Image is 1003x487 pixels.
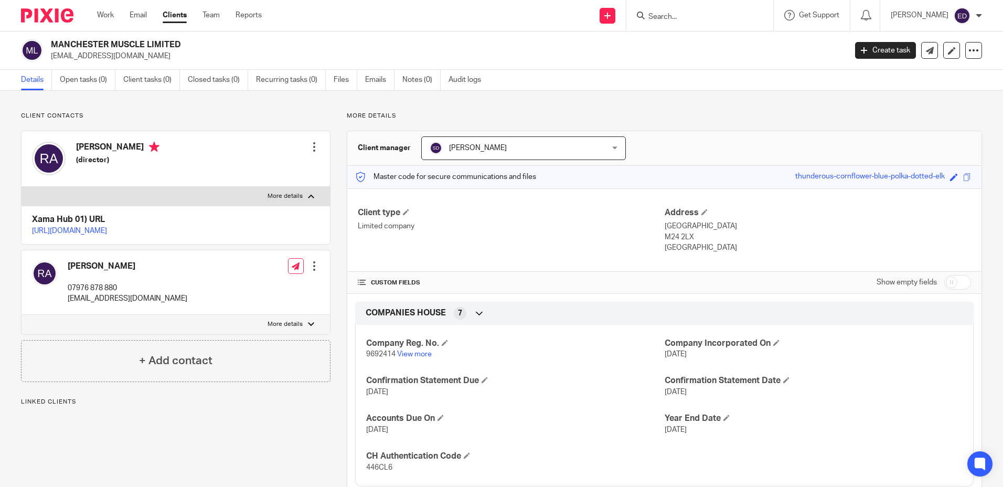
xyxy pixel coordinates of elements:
h4: Address [665,207,971,218]
p: [GEOGRAPHIC_DATA] [665,221,971,231]
p: [EMAIL_ADDRESS][DOMAIN_NAME] [68,293,187,304]
h3: Client manager [358,143,411,153]
p: [PERSON_NAME] [891,10,948,20]
h4: Client type [358,207,664,218]
a: Files [334,70,357,90]
span: 9692414 [366,351,396,358]
p: Client contacts [21,112,330,120]
h4: + Add contact [139,353,212,369]
span: [DATE] [665,426,687,433]
p: More details [268,192,303,200]
span: [DATE] [665,388,687,396]
img: svg%3E [21,39,43,61]
span: 446CL6 [366,464,392,471]
a: Create task [855,42,916,59]
a: [URL][DOMAIN_NAME] [32,227,107,235]
span: [PERSON_NAME] [449,144,507,152]
h4: Year End Date [665,413,963,424]
p: [EMAIL_ADDRESS][DOMAIN_NAME] [51,51,839,61]
img: svg%3E [954,7,970,24]
p: Linked clients [21,398,330,406]
div: thunderous-cornflower-blue-polka-dotted-elk [795,171,945,183]
a: Reports [236,10,262,20]
h4: [PERSON_NAME] [76,142,159,155]
p: [GEOGRAPHIC_DATA] [665,242,971,253]
a: Closed tasks (0) [188,70,248,90]
h4: Accounts Due On [366,413,664,424]
input: Search [647,13,742,22]
p: M24 2LX [665,232,971,242]
a: Open tasks (0) [60,70,115,90]
h2: MANCHESTER MUSCLE LIMITED [51,39,681,50]
h4: Xama Hub 01) URL [32,214,319,225]
h4: Company Reg. No. [366,338,664,349]
h4: Company Incorporated On [665,338,963,349]
h4: CH Authentication Code [366,451,664,462]
span: Get Support [799,12,839,19]
img: Pixie [21,8,73,23]
img: svg%3E [32,142,66,175]
a: Recurring tasks (0) [256,70,326,90]
span: [DATE] [366,426,388,433]
a: Clients [163,10,187,20]
p: Master code for secure communications and files [355,172,536,182]
a: Audit logs [449,70,489,90]
h5: (director) [76,155,159,165]
img: svg%3E [32,261,57,286]
i: Primary [149,142,159,152]
a: View more [397,351,432,358]
h4: Confirmation Statement Date [665,375,963,386]
span: [DATE] [366,388,388,396]
span: COMPANIES HOUSE [366,308,446,319]
p: Limited company [358,221,664,231]
h4: [PERSON_NAME] [68,261,187,272]
p: More details [268,320,303,329]
p: More details [347,112,982,120]
a: Details [21,70,52,90]
h4: CUSTOM FIELDS [358,279,664,287]
a: Emails [365,70,394,90]
a: Email [130,10,147,20]
img: svg%3E [430,142,442,154]
a: Team [202,10,220,20]
a: Work [97,10,114,20]
p: 07976 878 880 [68,283,187,293]
h4: Confirmation Statement Due [366,375,664,386]
a: Notes (0) [402,70,441,90]
span: [DATE] [665,351,687,358]
a: Client tasks (0) [123,70,180,90]
span: 7 [458,308,462,319]
label: Show empty fields [877,277,937,288]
